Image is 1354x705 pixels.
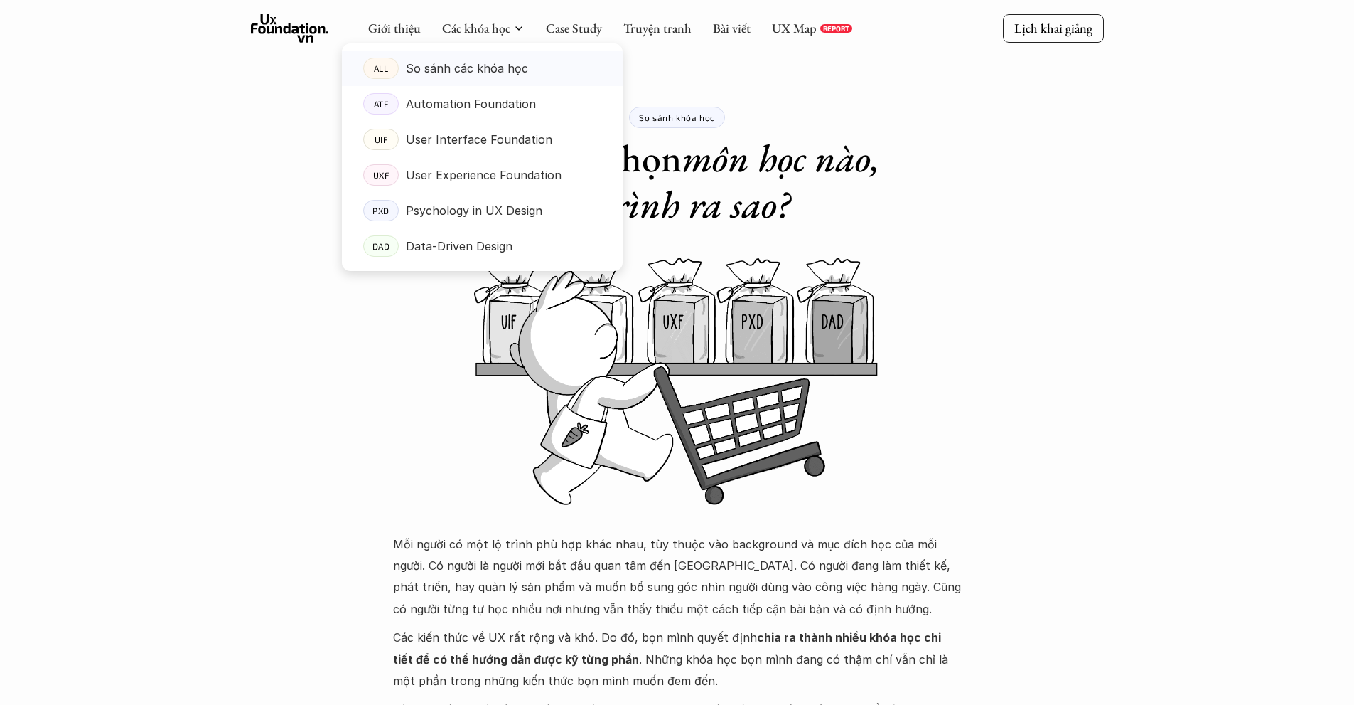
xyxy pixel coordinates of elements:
a: Lịch khai giảng [1003,14,1104,42]
p: So sánh các khóa học [406,58,528,79]
p: Psychology in UX Design [406,200,542,221]
a: Các khóa học [442,20,510,36]
p: ATF [373,99,388,109]
strong: chia ra thành nhiều khóa học chi tiết để có thể hướng dẫn được kỹ từng phần [393,630,944,666]
a: UXFUser Experience Foundation [342,157,623,193]
p: User Interface Foundation [406,129,552,150]
a: UX Map [772,20,817,36]
p: PXD [372,206,389,216]
p: UIF [374,134,387,144]
p: ALL [373,63,388,73]
a: UIFUser Interface Foundation [342,122,623,157]
a: Truyện tranh [623,20,692,36]
p: DAD [372,241,389,251]
p: Lịch khai giảng [1014,20,1092,36]
h1: Nên lựa chọn [457,135,898,228]
p: UXF [372,170,389,180]
p: User Experience Foundation [406,164,562,186]
a: Case Study [546,20,602,36]
p: So sánh khóa học [639,112,715,122]
p: Automation Foundation [406,93,536,115]
a: PXDPsychology in UX Design [342,193,623,228]
a: DADData-Driven Design [342,228,623,264]
p: Mỗi người có một lộ trình phù hợp khác nhau, tùy thuộc vào background và mục đích học của mỗi ngư... [393,534,962,620]
a: ATFAutomation Foundation [342,86,623,122]
a: Bài viết [713,20,751,36]
a: ALLSo sánh các khóa học [342,51,623,86]
p: Các kiến thức về UX rất rộng và khó. Do đó, bọn mình quyết định . Những khóa học bọn mình đang có... [393,627,962,691]
a: Giới thiệu [368,20,421,36]
p: REPORT [823,24,849,33]
p: Data-Driven Design [406,235,512,257]
em: môn học nào, lộ trình ra sao? [565,133,889,229]
a: REPORT [820,24,852,33]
